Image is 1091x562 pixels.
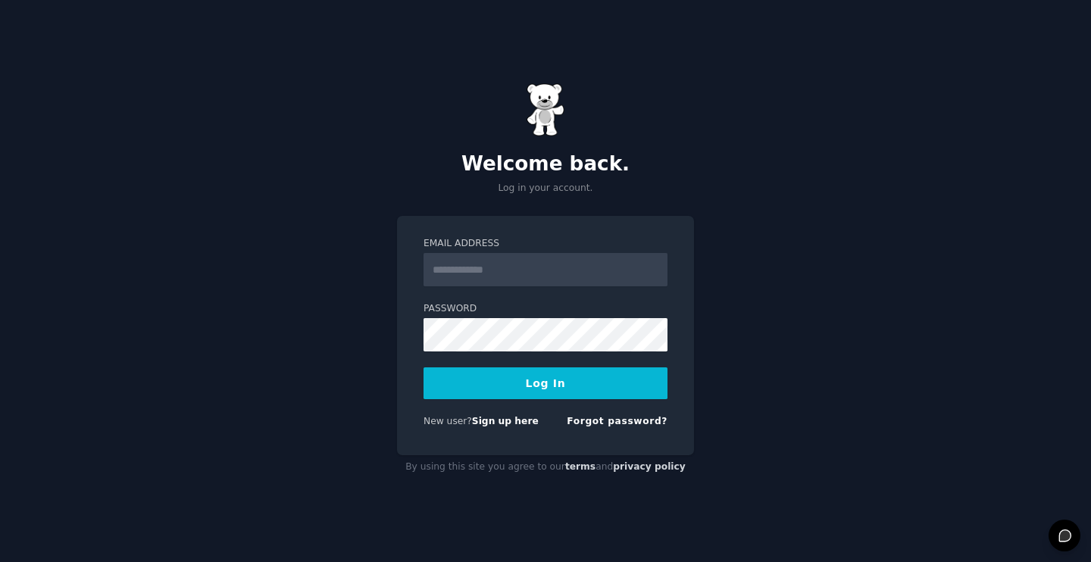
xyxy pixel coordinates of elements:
[472,416,539,426] a: Sign up here
[397,182,694,195] p: Log in your account.
[397,455,694,479] div: By using this site you agree to our and
[424,367,667,399] button: Log In
[424,302,667,316] label: Password
[527,83,564,136] img: Gummy Bear
[424,416,472,426] span: New user?
[565,461,596,472] a: terms
[567,416,667,426] a: Forgot password?
[424,237,667,251] label: Email Address
[613,461,686,472] a: privacy policy
[397,152,694,176] h2: Welcome back.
